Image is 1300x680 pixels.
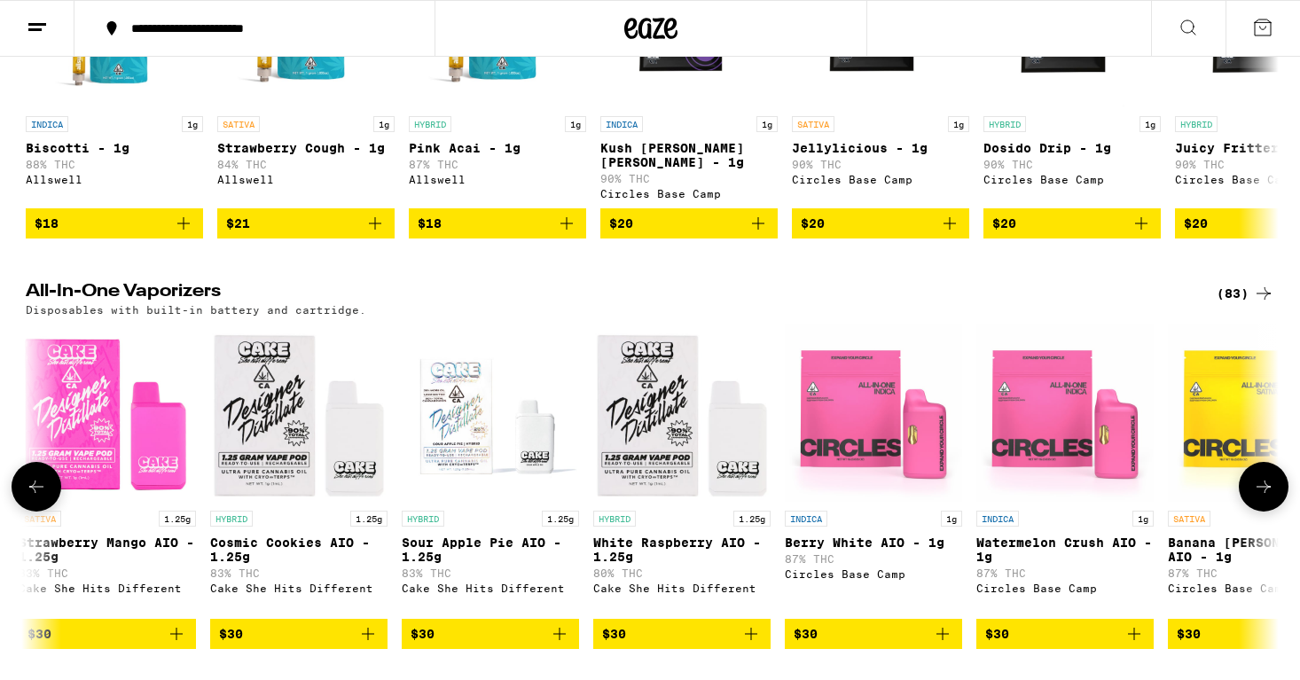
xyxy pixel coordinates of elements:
[210,619,388,649] button: Add to bag
[217,141,395,155] p: Strawberry Cough - 1g
[219,627,243,641] span: $30
[19,582,196,594] div: Cake She Hits Different
[785,511,827,527] p: INDICA
[976,324,1154,619] a: Open page for Watermelon Crush AIO - 1g from Circles Base Camp
[1217,283,1274,304] a: (83)
[26,174,203,185] div: Allswell
[41,12,77,28] span: Help
[600,188,778,199] div: Circles Base Camp
[976,567,1154,579] p: 87% THC
[593,582,771,594] div: Cake She Hits Different
[19,567,196,579] p: 83% THC
[593,324,771,502] img: Cake She Hits Different - White Raspberry AIO - 1.25g
[402,567,579,579] p: 83% THC
[373,116,395,132] p: 1g
[19,619,196,649] button: Add to bag
[976,582,1154,594] div: Circles Base Camp
[542,511,579,527] p: 1.25g
[976,535,1154,564] p: Watermelon Crush AIO - 1g
[983,208,1161,238] button: Add to bag
[409,208,586,238] button: Add to bag
[409,116,451,132] p: HYBRID
[983,116,1026,132] p: HYBRID
[785,553,962,565] p: 87% THC
[159,511,196,527] p: 1.25g
[976,511,1019,527] p: INDICA
[182,116,203,132] p: 1g
[801,216,825,231] span: $20
[402,511,444,527] p: HYBRID
[792,208,969,238] button: Add to bag
[26,116,68,132] p: INDICA
[992,216,1016,231] span: $20
[948,116,969,132] p: 1g
[19,324,196,619] a: Open page for Strawberry Mango AIO - 1.25g from Cake She Hits Different
[976,324,1154,502] img: Circles Base Camp - Watermelon Crush AIO - 1g
[785,568,962,580] div: Circles Base Camp
[593,567,771,579] p: 80% THC
[226,216,250,231] span: $21
[210,535,388,564] p: Cosmic Cookies AIO - 1.25g
[985,627,1009,641] span: $30
[350,511,388,527] p: 1.25g
[941,511,962,527] p: 1g
[1184,216,1208,231] span: $20
[402,535,579,564] p: Sour Apple Pie AIO - 1.25g
[402,582,579,594] div: Cake She Hits Different
[593,535,771,564] p: White Raspberry AIO - 1.25g
[1175,116,1218,132] p: HYBRID
[26,208,203,238] button: Add to bag
[409,159,586,170] p: 87% THC
[792,159,969,170] p: 90% THC
[210,582,388,594] div: Cake She Hits Different
[210,511,253,527] p: HYBRID
[409,141,586,155] p: Pink Acai - 1g
[1132,511,1154,527] p: 1g
[1177,627,1201,641] span: $30
[217,208,395,238] button: Add to bag
[402,619,579,649] button: Add to bag
[217,159,395,170] p: 84% THC
[733,511,771,527] p: 1.25g
[565,116,586,132] p: 1g
[402,324,579,619] a: Open page for Sour Apple Pie AIO - 1.25g from Cake She Hits Different
[792,116,834,132] p: SATIVA
[600,116,643,132] p: INDICA
[756,116,778,132] p: 1g
[409,174,586,185] div: Allswell
[609,216,633,231] span: $20
[983,159,1161,170] p: 90% THC
[26,304,366,316] p: Disposables with built-in battery and cartridge.
[35,216,59,231] span: $18
[794,627,818,641] span: $30
[402,324,579,502] img: Cake She Hits Different - Sour Apple Pie AIO - 1.25g
[792,174,969,185] div: Circles Base Camp
[792,141,969,155] p: Jellylicious - 1g
[411,627,435,641] span: $30
[593,324,771,619] a: Open page for White Raspberry AIO - 1.25g from Cake She Hits Different
[785,619,962,649] button: Add to bag
[210,567,388,579] p: 83% THC
[26,283,1187,304] h2: All-In-One Vaporizers
[26,141,203,155] p: Biscotti - 1g
[26,159,203,170] p: 88% THC
[210,324,388,619] a: Open page for Cosmic Cookies AIO - 1.25g from Cake She Hits Different
[593,511,636,527] p: HYBRID
[210,324,388,502] img: Cake She Hits Different - Cosmic Cookies AIO - 1.25g
[602,627,626,641] span: $30
[19,511,61,527] p: SATIVA
[983,141,1161,155] p: Dosido Drip - 1g
[217,174,395,185] div: Allswell
[27,627,51,641] span: $30
[785,324,962,619] a: Open page for Berry White AIO - 1g from Circles Base Camp
[19,324,196,502] img: Cake She Hits Different - Strawberry Mango AIO - 1.25g
[418,216,442,231] span: $18
[593,619,771,649] button: Add to bag
[217,116,260,132] p: SATIVA
[983,174,1161,185] div: Circles Base Camp
[19,535,196,564] p: Strawberry Mango AIO - 1.25g
[600,208,778,238] button: Add to bag
[600,141,778,169] p: Kush [PERSON_NAME] [PERSON_NAME] - 1g
[1139,116,1161,132] p: 1g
